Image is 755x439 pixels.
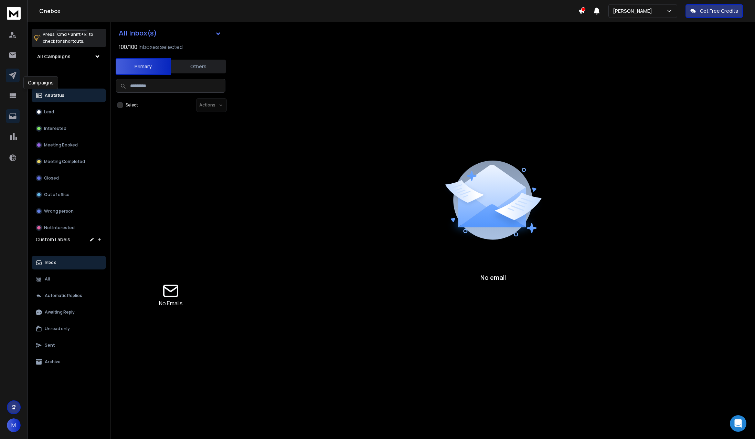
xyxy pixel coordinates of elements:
button: Others [171,59,226,74]
div: Campaigns [23,76,58,89]
button: Meeting Completed [32,155,106,169]
button: All Status [32,89,106,102]
button: Get Free Credits [685,4,743,18]
p: All Status [45,93,64,98]
p: No email [480,273,506,282]
span: 100 / 100 [119,43,137,51]
p: Unread only [45,326,70,331]
h1: Onebox [39,7,578,15]
p: [PERSON_NAME] [613,8,655,14]
img: logo [7,7,21,20]
button: Interested [32,122,106,135]
p: Interested [44,126,66,131]
p: Meeting Booked [44,142,78,148]
p: Lead [44,109,54,115]
button: All [32,272,106,286]
p: Inbox [45,260,56,265]
button: Unread only [32,322,106,336]
button: All Campaigns [32,50,106,63]
button: Closed [32,171,106,185]
p: Not Interested [44,225,75,231]
button: Meeting Booked [32,138,106,152]
div: Open Intercom Messenger [730,415,746,432]
button: M [7,418,21,432]
p: Closed [44,175,59,181]
button: Primary [116,58,171,75]
button: Inbox [32,256,106,269]
span: Cmd + Shift + k [56,30,87,38]
button: Out of office [32,188,106,202]
h1: All Campaigns [37,53,71,60]
p: Archive [45,359,61,365]
button: Automatic Replies [32,289,106,303]
button: Awaiting Reply [32,305,106,319]
button: Not Interested [32,221,106,235]
label: Select [126,102,138,108]
p: Sent [45,343,55,348]
p: Out of office [44,192,70,197]
h3: Custom Labels [36,236,70,243]
button: All Inbox(s) [113,26,227,40]
p: Get Free Credits [700,8,738,14]
h3: Filters [32,75,106,84]
p: No Emails [159,299,183,307]
p: Press to check for shortcuts. [43,31,93,45]
p: Awaiting Reply [45,309,75,315]
p: Meeting Completed [44,159,85,164]
p: Automatic Replies [45,293,82,298]
p: Wrong person [44,208,74,214]
h3: Inboxes selected [139,43,183,51]
h1: All Inbox(s) [119,30,157,37]
button: Wrong person [32,204,106,218]
p: All [45,276,50,282]
button: Lead [32,105,106,119]
button: Archive [32,355,106,369]
button: Sent [32,338,106,352]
